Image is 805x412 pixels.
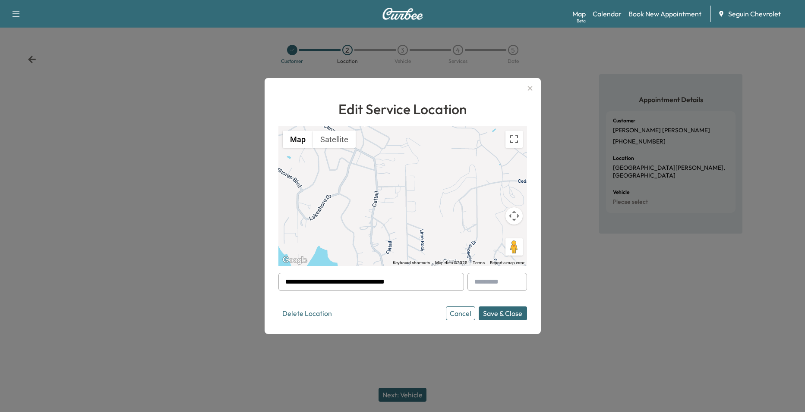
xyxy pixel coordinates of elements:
a: Book New Appointment [628,9,701,19]
button: Drag Pegman onto the map to open Street View [505,238,523,256]
a: Terms (opens in new tab) [473,260,485,265]
img: Curbee Logo [382,8,423,20]
button: Show satellite imagery [313,131,356,148]
a: Report a map error [490,260,524,265]
img: Google [281,255,309,266]
button: Cancel [446,306,475,320]
span: Seguin Chevrolet [728,9,781,19]
span: Map data ©2025 [435,260,467,265]
div: Beta [577,18,586,24]
a: Calendar [593,9,622,19]
h1: Edit Service Location [278,99,527,119]
a: MapBeta [572,9,586,19]
button: Delete Location [278,306,336,320]
a: Open this area in Google Maps (opens a new window) [281,255,309,266]
button: Save & Close [479,306,527,320]
button: Map camera controls [505,207,523,225]
button: Keyboard shortcuts [393,260,430,266]
button: Toggle fullscreen view [505,131,523,148]
button: Show street map [283,131,313,148]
